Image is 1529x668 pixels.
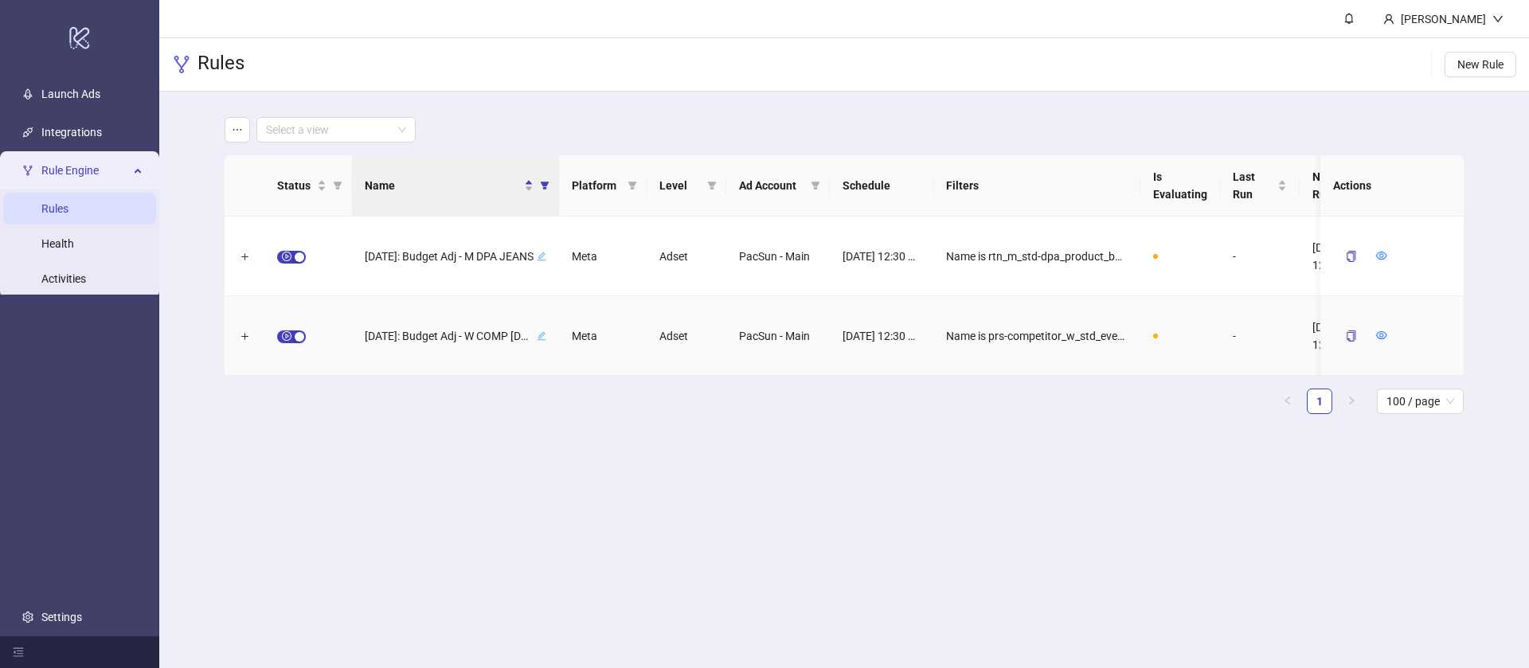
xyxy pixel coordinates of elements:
[933,155,1140,217] th: Filters
[1346,330,1357,342] span: copy
[1445,52,1516,77] button: New Rule
[1312,168,1354,203] span: Next Run
[628,181,637,190] span: filter
[365,326,546,346] div: [DATE]: Budget Adj - W COMP [DATE]edit
[1386,389,1454,413] span: 100 / page
[1376,250,1387,263] a: eye
[1300,296,1379,376] div: [DATE] 12:30 PM
[232,124,243,135] span: ellipsis
[41,272,86,285] a: Activities
[843,248,921,265] span: [DATE] 12:30 PM
[1346,251,1357,262] span: copy
[647,296,726,376] div: Adset
[707,181,717,190] span: filter
[1233,168,1274,203] span: Last Run
[1308,389,1332,413] a: 1
[41,154,129,186] span: Rule Engine
[264,155,352,217] th: Status
[1307,389,1332,414] li: 1
[1376,330,1387,341] span: eye
[365,327,534,345] span: [DATE]: Budget Adj - W COMP [DATE]
[330,174,346,197] span: filter
[365,177,521,194] span: Name
[1333,244,1370,269] button: copy
[537,331,546,341] span: edit
[13,647,24,658] span: menu-fold
[1492,14,1504,25] span: down
[1333,323,1370,349] button: copy
[572,177,621,194] span: Platform
[808,174,823,197] span: filter
[22,165,33,176] span: fork
[559,296,647,376] div: Meta
[1300,155,1379,217] th: Next Run
[1300,217,1379,296] div: [DATE] 12:30 PM
[1457,58,1504,71] span: New Rule
[365,246,546,267] div: [DATE]: Budget Adj - M DPA JEANSedit
[1343,13,1355,24] span: bell
[1376,330,1387,342] a: eye
[333,181,342,190] span: filter
[1320,155,1464,217] th: Actions
[1220,217,1300,296] div: -
[946,327,1128,345] span: Name is prs-competitor_w_std_evergreen_cc_multi_meta_purch_max_autob_site_w-18-44_1dc1dv_aug25_v2
[726,217,830,296] div: PacSun - Main
[537,174,553,197] span: filter
[1376,250,1387,261] span: eye
[1275,389,1300,414] button: left
[41,237,74,250] a: Health
[1220,155,1300,217] th: Last Run
[1394,10,1492,28] div: [PERSON_NAME]
[624,174,640,197] span: filter
[659,177,701,194] span: Level
[1383,14,1394,25] span: user
[540,181,549,190] span: filter
[1283,396,1292,405] span: left
[197,51,244,78] h3: Rules
[739,177,804,194] span: Ad Account
[41,202,68,215] a: Rules
[172,55,191,74] span: fork
[726,296,830,376] div: PacSun - Main
[277,177,314,194] span: Status
[1339,389,1364,414] li: Next Page
[1347,396,1356,405] span: right
[830,155,933,217] th: Schedule
[946,248,1128,265] span: Name is rtn_m_std-dpa_product_bot-jeans-pants_multi_meta_purch_max_autob_site_m-18-54_1dc0dv_jan2...
[41,611,82,623] a: Settings
[41,88,100,100] a: Launch Ads
[352,155,559,217] th: Name
[1377,389,1464,414] div: Page Size
[647,217,726,296] div: Adset
[1275,389,1300,414] li: Previous Page
[811,181,820,190] span: filter
[41,126,102,139] a: Integrations
[843,327,921,345] span: [DATE] 12:30 PM
[365,248,534,265] span: [DATE]: Budget Adj - M DPA JEANS
[1220,296,1300,376] div: -
[1339,389,1364,414] button: right
[238,330,251,343] button: Expand row
[704,174,720,197] span: filter
[238,251,251,264] button: Expand row
[559,217,647,296] div: Meta
[537,252,546,261] span: edit
[1140,155,1220,217] th: Is Evaluating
